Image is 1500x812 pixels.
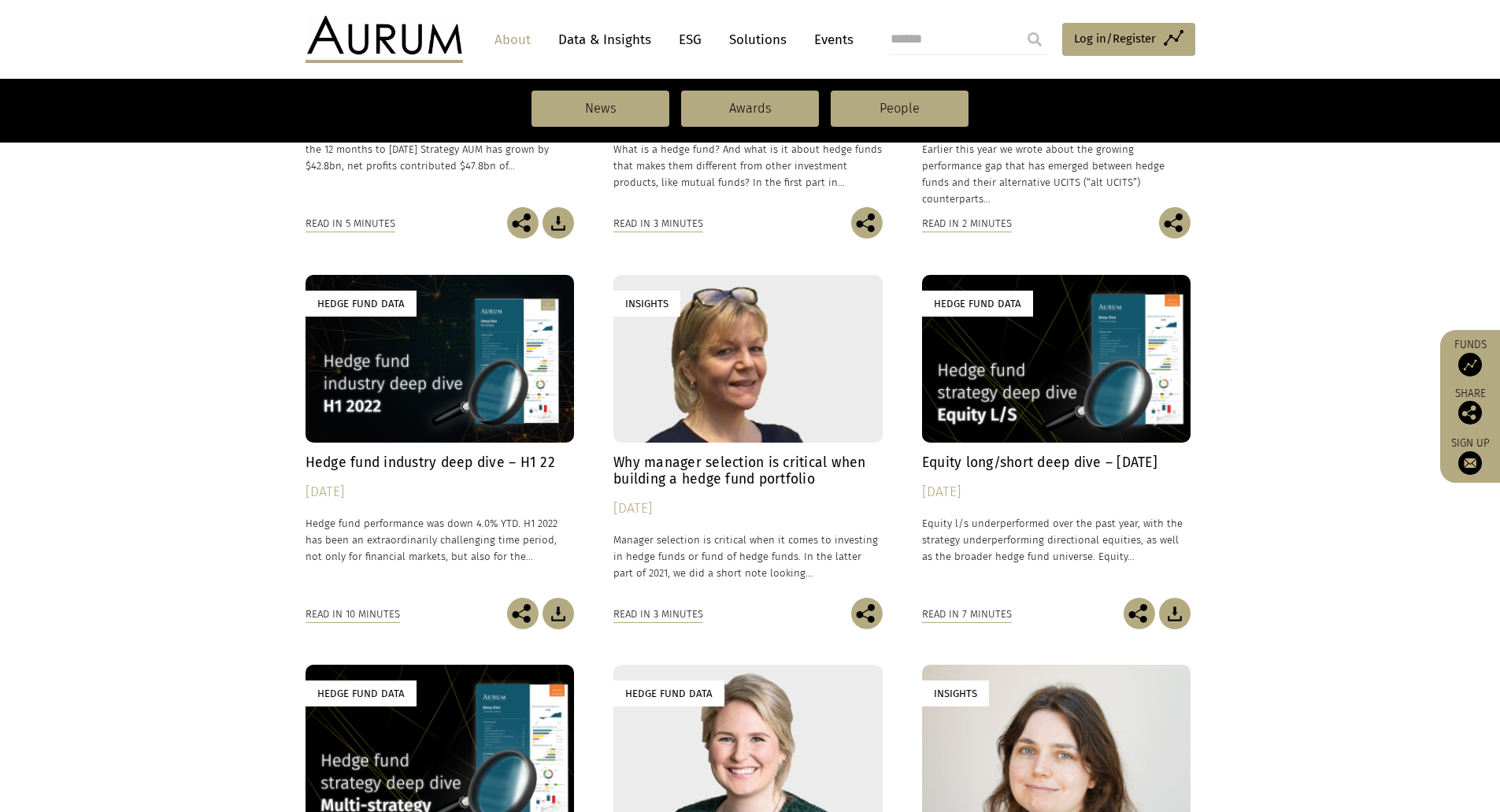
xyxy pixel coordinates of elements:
[1159,598,1191,629] img: Download Article
[613,454,883,488] h4: Why manager selection is critical when building a hedge fund portfolio
[613,532,883,581] p: Manager selection is critical when it comes to investing in hedge funds or fund of hedge funds. I...
[543,598,574,629] img: Download Article
[1159,207,1191,239] img: Share this post
[306,215,395,232] div: Read in 5 minutes
[1448,338,1492,376] a: Funds
[681,91,819,127] a: Awards
[543,207,574,239] img: Download Article
[613,291,680,317] div: Insights
[306,515,575,565] p: Hedge fund performance was down 4.0% YTD. H1 2022 has been an extraordinarily challenging time pe...
[1448,436,1492,475] a: Sign up
[507,207,539,239] img: Share this post
[613,498,883,520] div: [DATE]
[922,680,989,706] div: Insights
[831,91,969,127] a: People
[671,25,709,54] a: ESG
[1448,388,1492,425] div: Share
[531,91,669,127] a: News
[613,275,883,598] a: Insights Why manager selection is critical when building a hedge fund portfolio [DATE] Manager se...
[806,25,854,54] a: Events
[306,275,575,598] a: Hedge Fund Data Hedge fund industry deep dive – H1 22 [DATE] Hedge fund performance was down 4.0%...
[613,606,703,623] div: Read in 3 minutes
[922,481,1191,503] div: [DATE]
[922,515,1191,565] p: Equity l/s underperformed over the past year, with the strategy underperforming directional equit...
[1019,24,1050,55] input: Submit
[306,680,417,706] div: Hedge Fund Data
[306,16,463,63] img: Aurum
[306,124,575,174] p: Quant funds generated an average return of 12.8% in the 12 months to [DATE] Strategy AUM has grow...
[1458,451,1482,475] img: Sign up to our newsletter
[1458,401,1482,425] img: Share this post
[1074,29,1156,48] span: Log in/Register
[851,207,883,239] img: Share this post
[922,275,1191,598] a: Hedge Fund Data Equity long/short deep dive – [DATE] [DATE] Equity l/s underperformed over the pa...
[306,454,575,471] h4: Hedge fund industry deep dive – H1 22
[922,141,1191,208] p: Earlier this year we wrote about the growing performance gap that has emerged between hedge funds...
[306,481,575,503] div: [DATE]
[613,680,724,706] div: Hedge Fund Data
[922,606,1012,623] div: Read in 7 minutes
[550,25,659,54] a: Data & Insights
[922,291,1033,317] div: Hedge Fund Data
[721,25,794,54] a: Solutions
[306,606,400,623] div: Read in 10 minutes
[1124,598,1155,629] img: Share this post
[507,598,539,629] img: Share this post
[306,291,417,317] div: Hedge Fund Data
[613,141,883,191] p: What is a hedge fund? And what is it about hedge funds that makes them different from other inves...
[922,454,1191,471] h4: Equity long/short deep dive – [DATE]
[1062,23,1195,56] a: Log in/Register
[613,215,703,232] div: Read in 3 minutes
[922,215,1012,232] div: Read in 2 minutes
[487,25,539,54] a: About
[851,598,883,629] img: Share this post
[1458,353,1482,376] img: Access Funds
